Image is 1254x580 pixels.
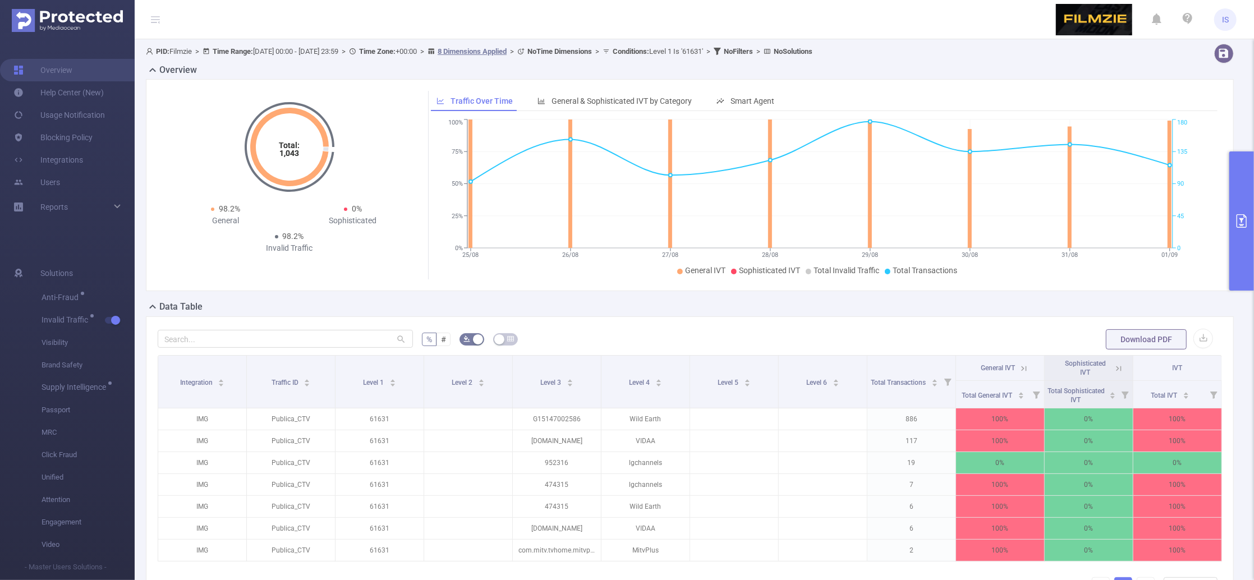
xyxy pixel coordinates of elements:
[1117,381,1133,408] i: Filter menu
[592,47,603,56] span: >
[956,518,1044,539] p: 100%
[1110,394,1116,398] i: icon: caret-down
[1173,364,1183,372] span: IVT
[247,408,335,430] p: Publica_CTV
[389,382,396,385] i: icon: caret-down
[601,474,690,495] p: lgchannels
[1018,390,1024,394] i: icon: caret-up
[956,496,1044,517] p: 100%
[159,300,203,314] h2: Data Table
[1062,251,1078,259] tspan: 31/08
[247,540,335,561] p: Publica_CTV
[956,474,1044,495] p: 100%
[13,149,83,171] a: Integrations
[42,383,110,391] span: Supply Intelligence
[753,47,764,56] span: >
[359,47,396,56] b: Time Zone:
[762,251,779,259] tspan: 28/08
[42,399,135,421] span: Passport
[40,262,73,284] span: Solutions
[962,251,979,259] tspan: 30/08
[655,378,662,384] div: Sort
[867,518,956,539] p: 6
[806,379,829,386] span: Level 6
[452,148,463,155] tspan: 75%
[601,496,690,517] p: Wild Earth
[463,251,479,259] tspan: 25/08
[1045,452,1133,473] p: 0%
[1177,148,1187,155] tspan: 135
[507,335,514,342] i: icon: table
[279,149,299,158] tspan: 1,043
[1133,518,1221,539] p: 100%
[613,47,649,56] b: Conditions :
[513,518,601,539] p: [DOMAIN_NAME]
[744,378,750,381] i: icon: caret-up
[478,378,485,384] div: Sort
[13,104,105,126] a: Usage Notification
[867,452,956,473] p: 19
[159,63,197,77] h2: Overview
[540,379,563,386] span: Level 3
[956,408,1044,430] p: 100%
[452,379,474,386] span: Level 2
[272,379,300,386] span: Traffic ID
[1018,390,1025,397] div: Sort
[567,382,573,385] i: icon: caret-down
[513,408,601,430] p: G15147002586
[40,196,68,218] a: Reports
[1110,390,1116,394] i: icon: caret-up
[1177,181,1184,188] tspan: 90
[601,408,690,430] p: Wild Earth
[12,9,123,32] img: Protected Media
[731,96,774,105] span: Smart Agent
[219,204,240,213] span: 98.2%
[655,378,662,381] i: icon: caret-up
[1045,408,1133,430] p: 0%
[304,378,310,381] i: icon: caret-up
[437,97,444,105] i: icon: line-chart
[158,408,246,430] p: IMG
[940,356,956,408] i: Filter menu
[42,533,135,556] span: Video
[158,330,413,348] input: Search...
[162,215,290,227] div: General
[629,379,651,386] span: Level 4
[1018,394,1024,398] i: icon: caret-down
[42,293,82,301] span: Anti-Fraud
[724,47,753,56] b: No Filters
[452,213,463,220] tspan: 25%
[213,47,253,56] b: Time Range:
[601,518,690,539] p: VIDAA
[862,251,879,259] tspan: 29/08
[1028,381,1044,408] i: Filter menu
[338,47,349,56] span: >
[13,81,104,104] a: Help Center (New)
[1162,251,1178,259] tspan: 01/09
[956,452,1044,473] p: 0%
[158,430,246,452] p: IMG
[1045,474,1133,495] p: 0%
[441,335,446,344] span: #
[567,378,573,384] div: Sort
[42,489,135,511] span: Attention
[304,382,310,385] i: icon: caret-down
[156,47,169,56] b: PID:
[417,47,428,56] span: >
[336,540,424,561] p: 61631
[1133,452,1221,473] p: 0%
[1206,381,1221,408] i: Filter menu
[426,335,432,344] span: %
[13,59,72,81] a: Overview
[1106,329,1187,349] button: Download PDF
[336,452,424,473] p: 61631
[1045,540,1133,561] p: 0%
[389,378,396,384] div: Sort
[833,378,839,381] i: icon: caret-up
[774,47,812,56] b: No Solutions
[663,251,679,259] tspan: 27/08
[1045,496,1133,517] p: 0%
[247,474,335,495] p: Publica_CTV
[146,48,156,55] i: icon: user
[867,474,956,495] p: 7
